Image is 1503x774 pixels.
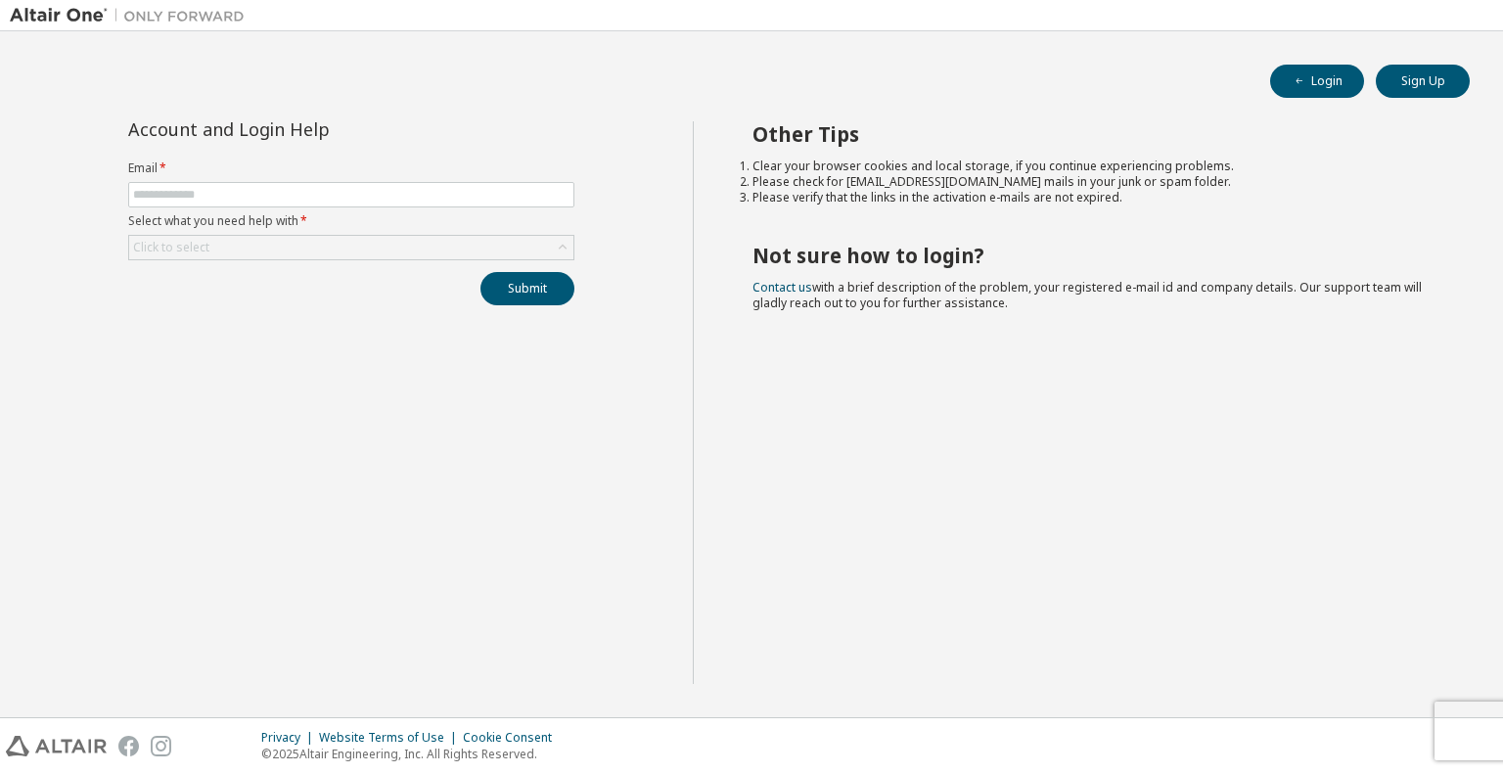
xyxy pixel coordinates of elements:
span: with a brief description of the problem, your registered e-mail id and company details. Our suppo... [752,279,1422,311]
li: Please verify that the links in the activation e-mails are not expired. [752,190,1435,205]
p: © 2025 Altair Engineering, Inc. All Rights Reserved. [261,746,564,762]
div: Cookie Consent [463,730,564,746]
li: Please check for [EMAIL_ADDRESS][DOMAIN_NAME] mails in your junk or spam folder. [752,174,1435,190]
img: Altair One [10,6,254,25]
button: Submit [480,272,574,305]
img: facebook.svg [118,736,139,756]
a: Contact us [752,279,812,296]
label: Select what you need help with [128,213,574,229]
button: Sign Up [1376,65,1470,98]
label: Email [128,160,574,176]
img: instagram.svg [151,736,171,756]
h2: Not sure how to login? [752,243,1435,268]
div: Click to select [133,240,209,255]
img: altair_logo.svg [6,736,107,756]
div: Privacy [261,730,319,746]
div: Click to select [129,236,573,259]
div: Website Terms of Use [319,730,463,746]
div: Account and Login Help [128,121,485,137]
h2: Other Tips [752,121,1435,147]
li: Clear your browser cookies and local storage, if you continue experiencing problems. [752,159,1435,174]
button: Login [1270,65,1364,98]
